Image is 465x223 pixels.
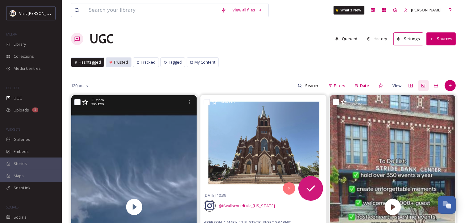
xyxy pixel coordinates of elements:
[302,79,322,92] input: Search
[426,32,456,45] button: Sources
[6,86,19,90] span: COLLECT
[334,6,364,15] a: What's New
[364,33,394,45] a: History
[14,137,30,142] span: Galleries
[411,7,442,13] span: [PERSON_NAME]
[14,185,31,191] span: SnapLink
[229,4,265,16] a: View all files
[219,203,275,208] span: @ ifwallscouldtalk_[US_STATE]
[79,59,101,65] span: Hashtagged
[168,59,182,65] span: Tagged
[334,83,345,89] span: Filters
[71,83,88,89] span: 120 posts
[14,173,24,179] span: Maps
[332,33,364,45] a: Queued
[221,100,235,104] span: 1440 x 1068
[19,10,58,16] span: Visit [PERSON_NAME]
[393,32,423,45] button: Settings
[89,30,114,48] a: UGC
[364,33,391,45] button: History
[14,214,27,220] span: Socials
[350,102,362,107] span: 720 x 1280
[194,59,215,65] span: My Content
[14,41,26,47] span: Library
[14,95,22,101] span: UGC
[32,107,38,112] div: 1
[91,102,104,107] span: 720 x 1280
[393,32,426,45] a: Settings
[14,149,29,154] span: Embeds
[6,32,17,36] span: MEDIA
[6,127,20,132] span: WIDGETS
[114,59,128,65] span: Trusted
[392,83,402,89] span: View:
[6,205,19,209] span: SOCIALS
[14,53,34,59] span: Collections
[201,95,326,188] img: •Enid• #oklahoma #myoklahoma #enid #enidok #downtown #buildings #oldbuildings #oldbuildinglover #...
[14,161,27,166] span: Stories
[438,196,456,214] button: Open Chat
[332,33,361,45] button: Queued
[355,98,362,102] span: Video
[360,83,369,89] span: Date
[141,59,156,65] span: Tracked
[96,98,104,102] span: Video
[14,65,41,71] span: Media Centres
[401,4,445,16] a: [PERSON_NAME]
[85,3,218,17] input: Search your library
[204,192,226,198] span: [DATE] 10:39
[14,107,29,113] span: Uploads
[10,10,16,16] img: visitenid_logo.jpeg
